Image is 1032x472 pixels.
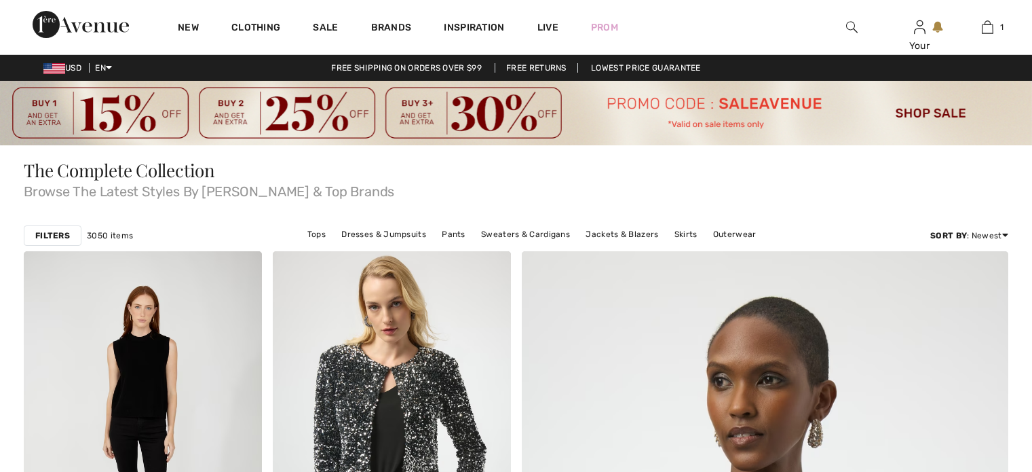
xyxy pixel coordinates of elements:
[1000,21,1004,33] span: 1
[435,225,472,243] a: Pants
[95,63,112,73] span: EN
[930,230,1008,242] div: : Newest
[24,179,1008,198] span: Browse The Latest Styles By [PERSON_NAME] & Top Brands
[301,225,332,243] a: Tops
[914,20,925,33] a: Sign In
[35,230,70,242] strong: Filters
[178,22,199,36] a: New
[930,231,967,240] strong: Sort By
[579,225,665,243] a: Jackets & Blazers
[43,63,87,73] span: USD
[706,225,763,243] a: Outerwear
[444,22,504,36] span: Inspiration
[87,230,133,242] span: 3050 items
[982,19,993,35] img: My Bag
[335,225,433,243] a: Dresses & Jumpsuits
[954,19,1020,35] a: 1
[33,11,129,38] img: 1ère Avenue
[371,22,412,36] a: Brands
[320,63,493,73] a: Free shipping on orders over $99
[24,158,215,182] span: The Complete Collection
[886,39,953,53] div: Your
[846,19,858,35] img: search the website
[537,20,558,35] a: Live
[495,63,578,73] a: Free Returns
[43,63,65,74] img: US Dollar
[591,20,618,35] a: Prom
[474,225,577,243] a: Sweaters & Cardigans
[580,63,712,73] a: Lowest Price Guarantee
[313,22,338,36] a: Sale
[914,19,925,35] img: My Info
[668,225,704,243] a: Skirts
[231,22,280,36] a: Clothing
